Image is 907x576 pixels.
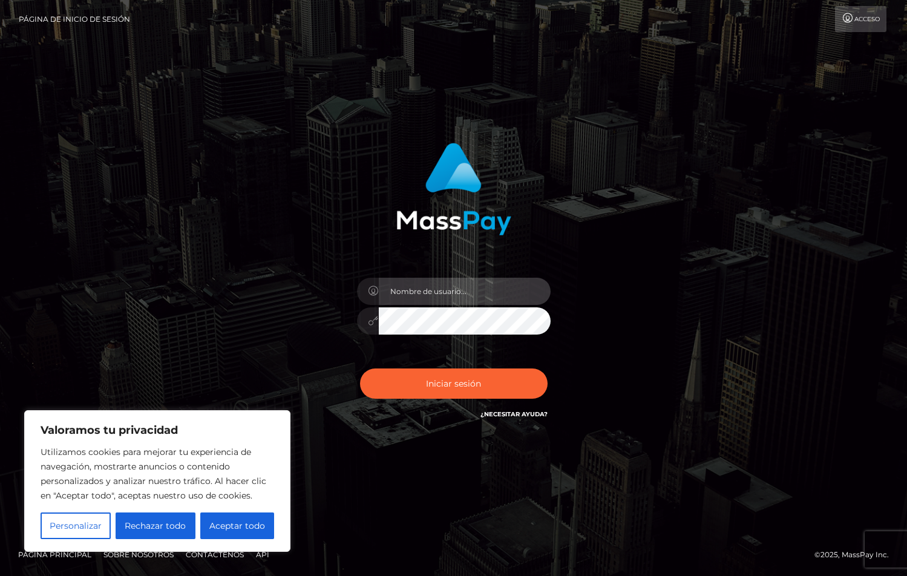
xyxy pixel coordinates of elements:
[814,550,820,559] font: ©
[360,368,548,399] button: Iniciar sesión
[41,447,266,501] font: Utilizamos cookies para mejorar tu experiencia de navegación, mostrarte anuncios o contenido pers...
[251,545,274,564] a: API
[41,424,178,437] font: Valoramos tu privacidad
[200,512,274,539] button: Aceptar todo
[426,378,481,389] font: Iniciar sesión
[24,410,290,552] div: Valoramos tu privacidad
[835,6,886,32] a: Acceso
[181,545,249,564] a: Contáctenos
[116,512,195,539] button: Rechazar todo
[396,143,511,235] img: Inicio de sesión en MassPay
[18,550,91,559] font: Página principal
[41,512,111,539] button: Personalizar
[13,545,96,564] a: Página principal
[99,545,178,564] a: Sobre nosotros
[854,15,880,23] font: Acceso
[50,520,102,531] font: Personalizar
[209,520,265,531] font: Aceptar todo
[19,15,130,24] font: Página de inicio de sesión
[125,520,186,531] font: Rechazar todo
[820,550,889,559] font: 2025, MassPay Inc.
[186,550,244,559] font: Contáctenos
[19,6,130,32] a: Página de inicio de sesión
[480,410,548,418] a: ¿Necesitar ayuda?
[379,278,551,305] input: Nombre de usuario...
[103,550,174,559] font: Sobre nosotros
[256,550,269,559] font: API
